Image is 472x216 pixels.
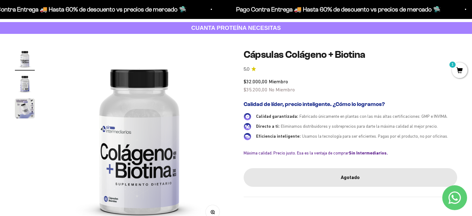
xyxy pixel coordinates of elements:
img: Cápsulas Colágeno + Biotina [15,74,35,94]
p: Pago Contra Entrega 🚚 Hasta 60% de descuento vs precios de mercado 🛸 [235,4,439,14]
span: Enviar [102,93,128,104]
div: Un video del producto [7,67,128,78]
button: Ir al artículo 3 [15,99,35,120]
a: 1 [452,67,467,74]
a: 5.05.0 de 5.0 estrellas [244,66,457,73]
div: Más información sobre los ingredientes [7,30,128,40]
button: Ir al artículo 1 [15,49,35,71]
img: Calidad garantizada [244,113,251,120]
img: Directo a ti [244,123,251,130]
b: Sin Intermediarios. [349,150,388,155]
span: Calidad garantizada: [256,114,298,119]
span: Usamos la tecnología para ser eficientes. Pagas por el producto, no por oficinas. [302,134,448,139]
mark: 1 [449,61,456,68]
img: Cápsulas Colágeno + Biotina [15,99,35,118]
button: Ir al artículo 2 [15,74,35,95]
span: No Miembro [269,87,295,92]
div: Máxima calidad. Precio justo. Esa es la ventaja de comprar [244,150,457,156]
span: Eficiencia inteligente: [256,134,301,139]
span: $35.200,00 [244,87,267,92]
span: Eliminamos distribuidores y sobreprecios para darte la máxima calidad al mejor precio. [281,124,438,129]
p: ¿Qué te haría sentir más seguro de comprar este producto? [7,10,128,24]
img: Cápsulas Colágeno + Biotina [15,49,35,69]
div: Agotado [256,173,445,182]
span: Miembro [269,79,288,84]
span: Fabricado únicamente en plantas con las más altas certificaciones: GMP e INVIMA. [299,114,448,119]
h1: Cápsulas Colágeno + Biotina [244,49,457,61]
div: Un mejor precio [7,79,128,90]
strong: CUANTA PROTEÍNA NECESITAS [191,25,281,31]
div: Reseñas de otros clientes [7,42,128,53]
img: Eficiencia inteligente [244,133,251,140]
div: Una promoción especial [7,54,128,65]
span: Directo a ti: [256,124,280,129]
button: Enviar [101,93,128,104]
button: Agotado [244,168,457,187]
span: $32.000,00 [244,79,267,84]
h2: Calidad de líder, precio inteligente. ¿Cómo lo logramos? [244,101,457,108]
span: 5.0 [244,66,249,73]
